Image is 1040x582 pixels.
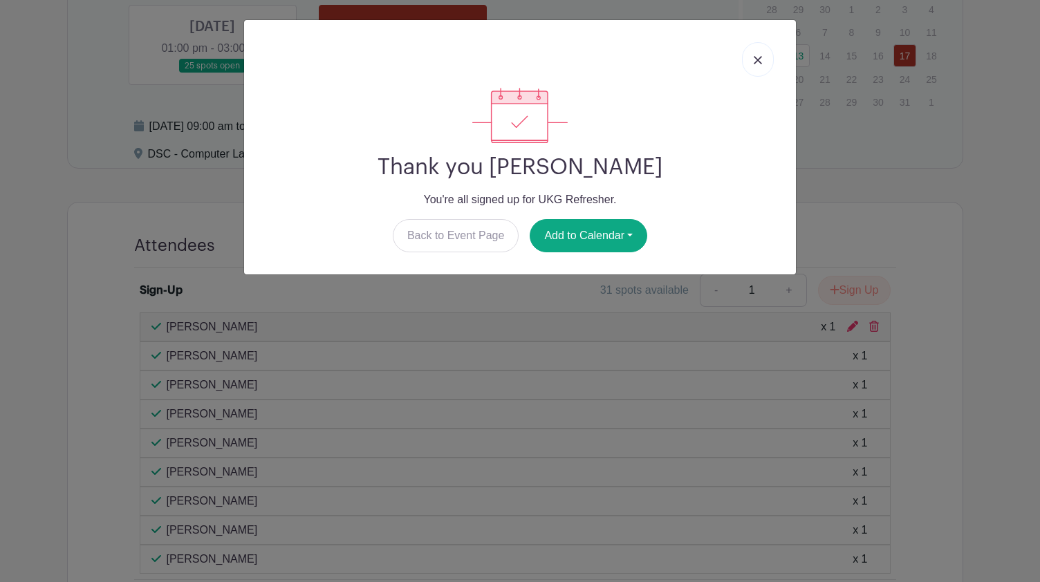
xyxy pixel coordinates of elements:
p: You're all signed up for UKG Refresher. [255,191,785,208]
button: Add to Calendar [530,219,647,252]
img: signup_complete-c468d5dda3e2740ee63a24cb0ba0d3ce5d8a4ecd24259e683200fb1569d990c8.svg [472,88,568,143]
img: close_button-5f87c8562297e5c2d7936805f587ecaba9071eb48480494691a3f1689db116b3.svg [754,56,762,64]
a: Back to Event Page [393,219,519,252]
h2: Thank you [PERSON_NAME] [255,154,785,180]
